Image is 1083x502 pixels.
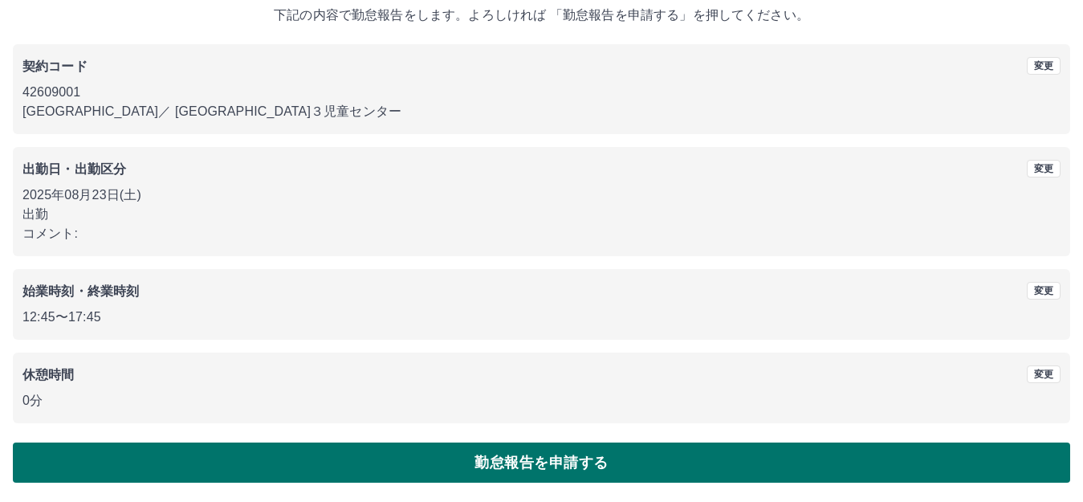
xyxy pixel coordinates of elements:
p: 12:45 〜 17:45 [22,308,1061,327]
button: 変更 [1027,282,1061,300]
button: 変更 [1027,160,1061,178]
p: 出勤 [22,205,1061,224]
b: 契約コード [22,59,88,73]
button: 勤怠報告を申請する [13,443,1070,483]
p: 下記の内容で勤怠報告をします。よろしければ 「勤怠報告を申請する」を押してください。 [13,6,1070,25]
b: 出勤日・出勤区分 [22,162,126,176]
p: [GEOGRAPHIC_DATA] ／ [GEOGRAPHIC_DATA]３児童センター [22,102,1061,121]
p: 42609001 [22,83,1061,102]
b: 始業時刻・終業時刻 [22,284,139,298]
p: コメント: [22,224,1061,243]
button: 変更 [1027,57,1061,75]
b: 休憩時間 [22,368,75,382]
p: 2025年08月23日(土) [22,186,1061,205]
p: 0分 [22,391,1061,410]
button: 変更 [1027,365,1061,383]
